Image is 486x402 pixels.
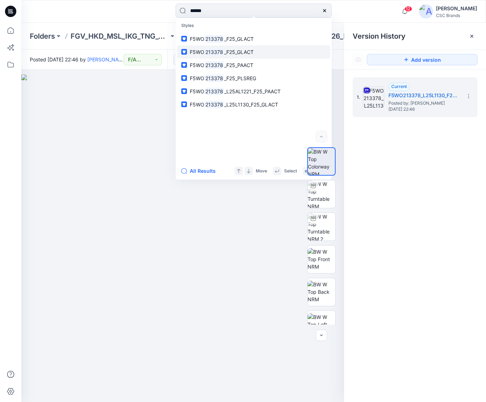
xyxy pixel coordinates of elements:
span: F5WO [190,49,204,55]
img: BW W Top Turntable NRM 2 [308,213,335,241]
span: F5WO [190,101,204,108]
span: Version History [353,32,405,40]
span: [DATE] 22:46 [388,107,459,112]
span: Posted [DATE] 22:46 by [30,56,123,63]
button: Show Hidden Versions [353,54,364,65]
mark: 213378 [204,35,224,43]
mark: 213378 [204,61,224,69]
span: _F25_PLSREG [224,75,256,81]
button: Add version [367,54,477,65]
button: F5WO213378_L25L1130_F25_GLACT_VFA [173,54,223,65]
span: F5WO [190,62,204,68]
div: [PERSON_NAME] [436,4,477,13]
h5: F5WO213378_L25L1130_F25_GLACT_VFA [388,91,459,100]
a: Folders [30,31,55,41]
span: Posted by: Anna Moon [388,100,459,107]
a: F5WO213378_F25_GLACT [177,45,330,59]
span: _L25L1130_F25_GLACT [224,101,278,108]
mark: 213378 [204,100,224,109]
p: Styles [177,19,330,32]
img: F5WO213378_L25L1130_F25_GLACT_VFA [363,87,384,108]
span: Current [391,84,407,89]
p: Select [284,167,297,175]
mark: 213378 [204,74,224,82]
span: _L25AL1221_F25_PAACT [224,88,281,94]
img: BW W Top Front NRM [308,248,335,270]
span: F5WO [190,88,204,94]
button: Close [469,33,475,39]
img: BW W Top Back NRM [308,281,335,303]
a: [PERSON_NAME] [87,56,127,62]
img: BW W Top Left NRM [308,313,335,336]
a: F5WO213378_L25AL1221_F25_PAACT [177,85,330,98]
img: BW W Top Colorway NRM [308,148,335,175]
img: BW W Top Turntable NRM [308,180,335,208]
span: _F25_PAACT [224,62,253,68]
a: F5WO213378_L25L1130_F25_GLACT [177,98,330,111]
a: F5WO213378_F25_PLSREG [177,72,330,85]
div: CSC Brands [436,13,477,18]
button: All Results [181,167,220,175]
span: _F25_GLACT [224,36,254,42]
mark: 213378 [204,87,224,95]
p: Move [256,167,267,175]
a: F5WO213378_F25_PAACT [177,59,330,72]
span: 12 [404,6,412,12]
img: avatar [419,4,433,18]
mark: 213378 [204,48,224,56]
span: _F25_GLACT [224,49,254,55]
a: F5WO213378_F25_GLACT [177,32,330,45]
span: F5WO [190,75,204,81]
a: FGV_HKD_MSL_IKG_TNG_GJ2_HAL [71,31,169,41]
span: F5WO [190,36,204,42]
span: 1. [357,94,360,100]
